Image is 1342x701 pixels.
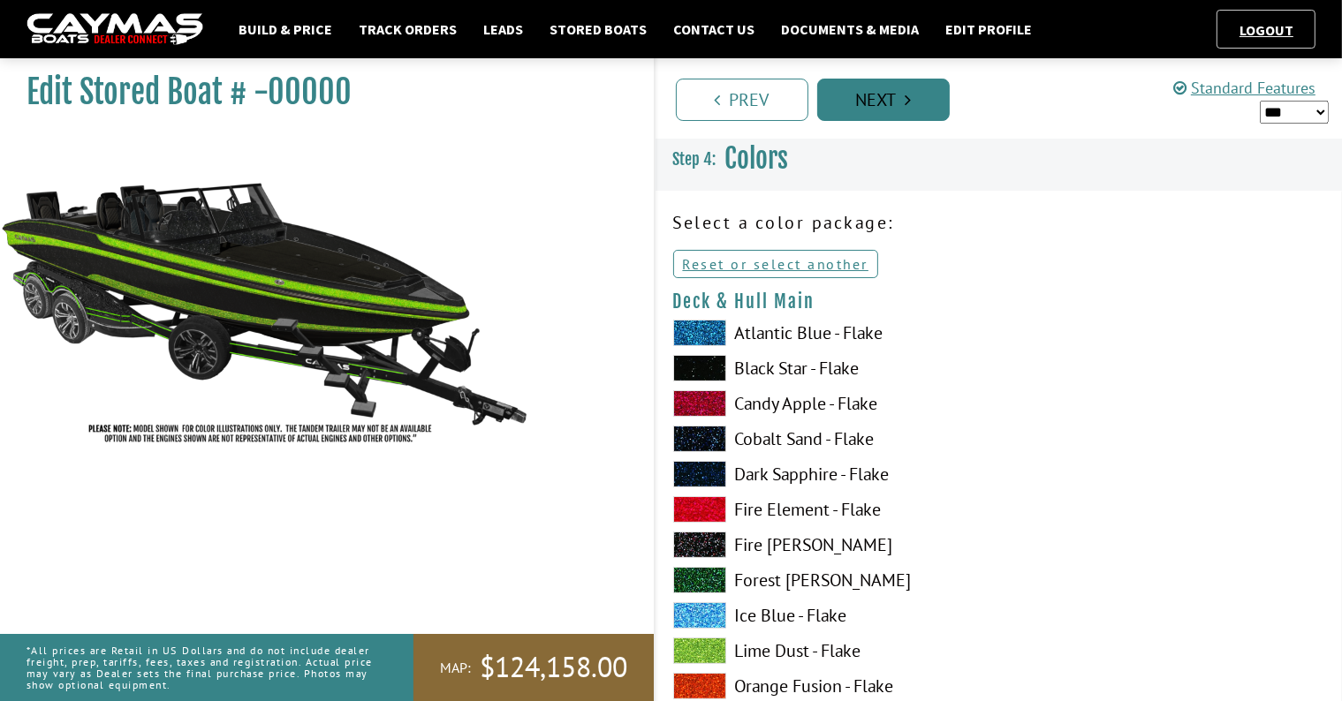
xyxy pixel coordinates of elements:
a: Logout [1231,21,1302,39]
p: Select a color package: [673,209,1325,236]
label: Fire Element - Flake [673,496,982,523]
a: MAP:$124,158.00 [413,634,654,701]
label: Candy Apple - Flake [673,390,982,417]
label: Fire [PERSON_NAME] [673,531,982,558]
label: Black Star - Flake [673,355,982,381]
img: caymas-dealer-connect-2ed40d3bc7270c1d8d7ffb4b79bf05adc795679939227970def78ec6f6c03838.gif [27,13,203,46]
label: Forest [PERSON_NAME] [673,567,982,593]
h4: Deck & Hull Main [673,290,1325,313]
a: Leads [474,18,532,41]
a: Stored Boats [541,18,656,41]
a: Edit Profile [936,18,1041,41]
label: Atlantic Blue - Flake [673,320,982,346]
label: Ice Blue - Flake [673,602,982,629]
span: MAP: [440,659,471,677]
label: Lime Dust - Flake [673,637,982,664]
a: Build & Price [230,18,341,41]
label: Dark Sapphire - Flake [673,461,982,487]
a: Next [817,79,950,121]
a: Standard Features [1173,78,1315,98]
a: Track Orders [350,18,466,41]
a: Prev [676,79,808,121]
a: Documents & Media [772,18,928,41]
label: Cobalt Sand - Flake [673,426,982,452]
span: $124,158.00 [480,649,627,686]
a: Contact Us [664,18,763,41]
p: *All prices are Retail in US Dollars and do not include dealer freight, prep, tariffs, fees, taxe... [27,636,374,700]
h1: Edit Stored Boat # -00000 [27,72,610,112]
label: Orange Fusion - Flake [673,673,982,699]
a: Reset or select another [673,250,879,278]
